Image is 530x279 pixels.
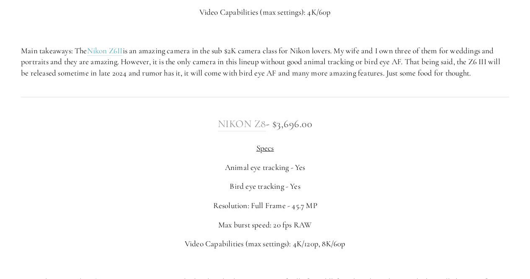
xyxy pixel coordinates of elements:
[21,115,509,132] h3: - $3,696.00
[256,143,274,153] span: Specs
[218,117,266,131] a: Nikon Z8
[87,46,123,56] a: Nikon Z6II
[21,238,509,250] p: Video Capabilities (max settings): 4K/120p, 8K/60p
[21,219,509,231] p: Max burst speed: 20 fps RAW
[21,162,509,173] p: Animal eye tracking - Yes
[21,200,509,211] p: Resolution: Full Frame - 45.7 MP
[21,181,509,192] p: Bird eye tracking - Yes
[21,45,509,79] p: Main takeaways: The is an amazing camera in the sub $2K camera class for Nikon lovers. My wife an...
[21,7,509,18] p: Video Capabilities (max settings): 4K/60p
